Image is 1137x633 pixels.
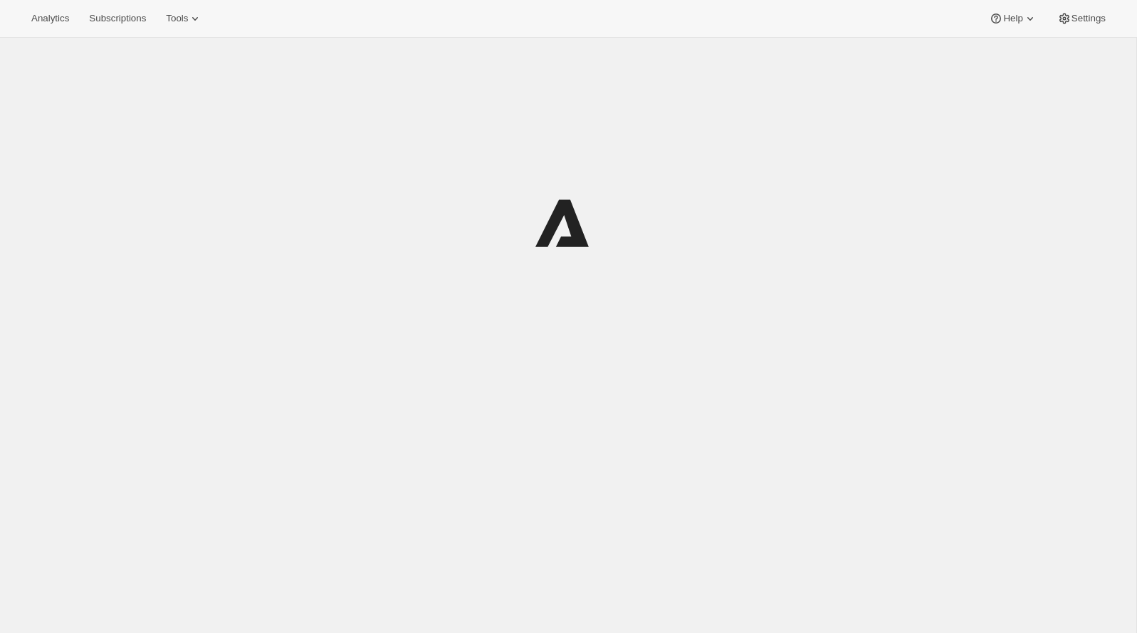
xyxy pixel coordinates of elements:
button: Subscriptions [80,9,154,28]
span: Help [1003,13,1022,24]
button: Help [980,9,1045,28]
span: Tools [166,13,188,24]
button: Tools [157,9,211,28]
button: Analytics [23,9,78,28]
span: Subscriptions [89,13,146,24]
span: Settings [1071,13,1106,24]
button: Settings [1049,9,1114,28]
span: Analytics [31,13,69,24]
